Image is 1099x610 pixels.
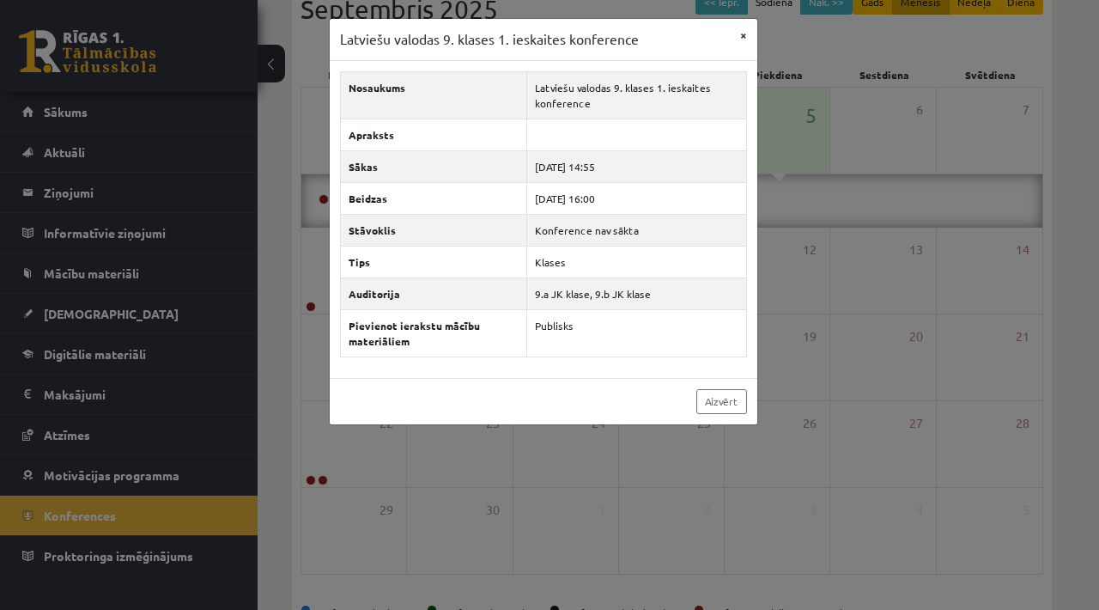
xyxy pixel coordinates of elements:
th: Sākas [340,150,527,182]
th: Stāvoklis [340,214,527,246]
td: Latviešu valodas 9. klases 1. ieskaites konference [527,71,746,119]
th: Beidzas [340,182,527,214]
td: [DATE] 14:55 [527,150,746,182]
th: Apraksts [340,119,527,150]
th: Pievienot ierakstu mācību materiāliem [340,309,527,357]
a: Aizvērt [696,389,747,414]
td: Publisks [527,309,746,357]
td: Klases [527,246,746,278]
h3: Latviešu valodas 9. klases 1. ieskaites konference [340,29,639,50]
th: Nosaukums [340,71,527,119]
button: × [730,19,757,52]
td: 9.a JK klase, 9.b JK klase [527,278,746,309]
th: Tips [340,246,527,278]
td: Konference nav sākta [527,214,746,246]
td: [DATE] 16:00 [527,182,746,214]
th: Auditorija [340,278,527,309]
